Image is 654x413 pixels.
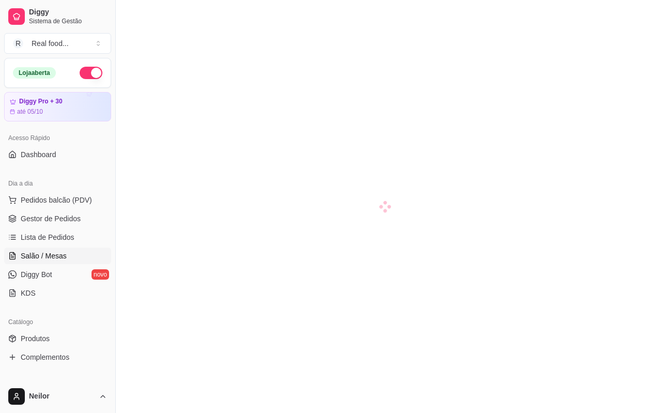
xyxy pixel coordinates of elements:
span: Complementos [21,352,69,362]
span: Sistema de Gestão [29,17,107,25]
span: Diggy [29,8,107,17]
a: Produtos [4,330,111,347]
span: Gestor de Pedidos [21,213,81,224]
span: Dashboard [21,149,56,160]
a: KDS [4,285,111,301]
a: Gestor de Pedidos [4,210,111,227]
button: Select a team [4,33,111,54]
a: Lista de Pedidos [4,229,111,246]
div: Dia a dia [4,175,111,192]
a: Salão / Mesas [4,248,111,264]
a: DiggySistema de Gestão [4,4,111,29]
div: Catálogo [4,314,111,330]
div: Real food ... [32,38,69,49]
span: Diggy Bot [21,269,52,280]
button: Pedidos balcão (PDV) [4,192,111,208]
span: KDS [21,288,36,298]
span: Pedidos balcão (PDV) [21,195,92,205]
span: Lista de Pedidos [21,232,74,242]
article: até 05/10 [17,108,43,116]
div: Loja aberta [13,67,56,79]
button: Alterar Status [80,67,102,79]
a: Diggy Botnovo [4,266,111,283]
button: Neilor [4,384,111,409]
div: Acesso Rápido [4,130,111,146]
span: Produtos [21,333,50,344]
span: Salão / Mesas [21,251,67,261]
a: Diggy Pro + 30até 05/10 [4,92,111,121]
span: R [13,38,23,49]
a: Dashboard [4,146,111,163]
span: Neilor [29,392,95,401]
a: Complementos [4,349,111,365]
article: Diggy Pro + 30 [19,98,63,105]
